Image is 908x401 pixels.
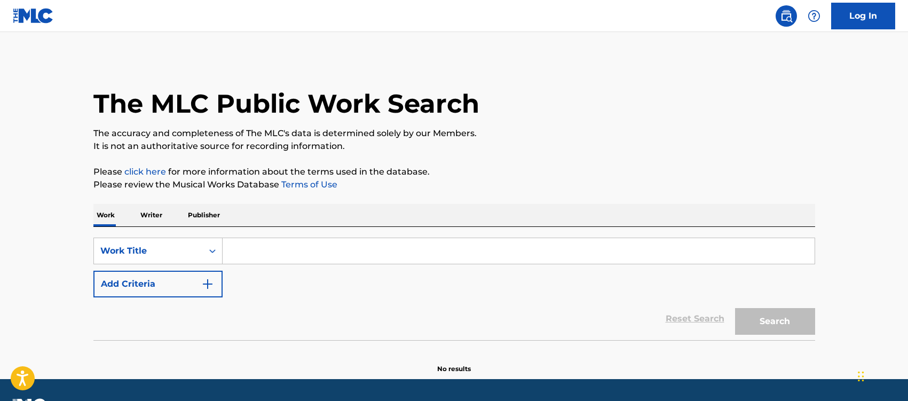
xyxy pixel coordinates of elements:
a: click here [124,167,166,177]
p: It is not an authoritative source for recording information. [93,140,815,153]
p: Please review the Musical Works Database [93,178,815,191]
p: Work [93,204,118,226]
img: MLC Logo [13,8,54,23]
p: Publisher [185,204,223,226]
a: Terms of Use [279,179,337,190]
div: Help [803,5,825,27]
button: Add Criteria [93,271,223,297]
p: Writer [137,204,165,226]
h1: The MLC Public Work Search [93,88,479,120]
form: Search Form [93,238,815,340]
div: Work Title [100,245,196,257]
a: Log In [831,3,895,29]
iframe: Chat Widget [855,350,908,401]
p: Please for more information about the terms used in the database. [93,166,815,178]
img: help [808,10,820,22]
img: 9d2ae6d4665cec9f34b9.svg [201,278,214,290]
div: Drag [858,360,864,392]
a: Public Search [776,5,797,27]
p: No results [437,351,471,374]
p: The accuracy and completeness of The MLC's data is determined solely by our Members. [93,127,815,140]
img: search [780,10,793,22]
